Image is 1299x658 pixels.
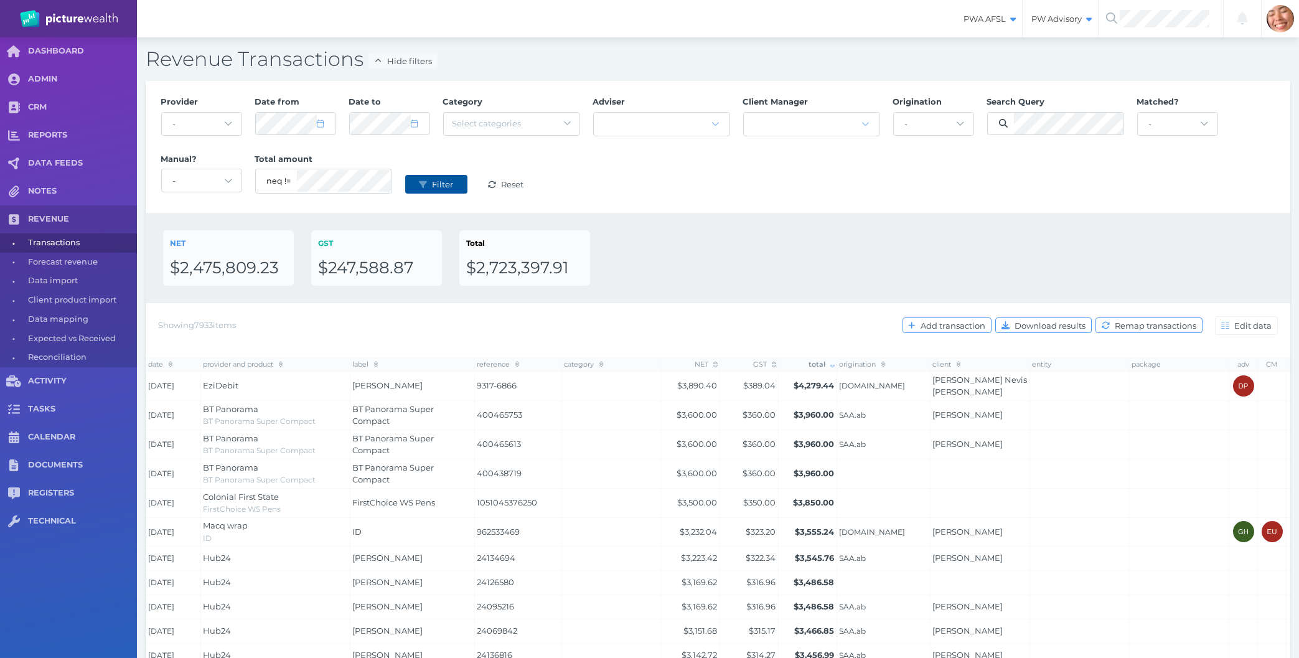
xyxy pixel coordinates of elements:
[475,619,562,644] td: 24069842
[146,571,201,595] td: [DATE]
[149,360,173,369] span: date
[475,517,562,547] td: 962533469
[684,626,718,636] span: $3,151.68
[28,158,137,169] span: DATA FEEDS
[933,527,1003,537] a: [PERSON_NAME]
[746,553,776,563] span: $322.34
[837,619,931,644] td: SAA.ab
[204,446,316,455] span: BT Panorama Super Compact
[933,553,1003,563] a: [PERSON_NAME]
[146,430,201,459] td: [DATE]
[255,96,300,106] span: Date from
[161,154,197,164] span: Manual?
[475,175,537,194] button: Reset
[204,553,232,563] span: Hub24
[682,553,718,563] span: $3,223.42
[477,409,560,421] span: 400465753
[353,626,423,636] span: [PERSON_NAME]
[477,380,560,392] span: 9317-6866
[695,360,718,369] span: NET
[204,492,279,502] span: Colonial First State
[170,238,185,248] span: NET
[918,321,991,331] span: Add transaction
[746,527,776,537] span: $323.20
[475,547,562,571] td: 24134694
[28,432,137,443] span: CALENDAR
[475,459,562,489] td: 400438719
[475,489,562,518] td: 1051045376250
[1130,357,1229,371] th: package
[678,497,718,507] span: $3,500.00
[840,527,928,537] span: [DOMAIN_NAME]
[840,439,928,449] span: SAA.ab
[794,468,835,478] span: $3,960.00
[682,577,718,587] span: $3,169.62
[747,577,776,587] span: $316.96
[1262,521,1283,542] div: External user
[933,410,1003,420] a: [PERSON_NAME]
[28,102,137,113] span: CRM
[933,375,1028,397] a: [PERSON_NAME] Nevis [PERSON_NAME]
[747,601,776,611] span: $316.96
[28,74,137,85] span: ADMIN
[353,577,423,587] span: [PERSON_NAME]
[353,360,378,369] span: label
[1229,357,1258,371] th: adv
[475,401,562,430] td: 400465753
[28,214,137,225] span: REVENUE
[204,520,248,530] span: Macq wrap
[677,439,718,449] span: $3,600.00
[837,372,931,401] td: AdamMatthewsDRF.cm
[794,577,835,587] span: $3,486.58
[837,517,931,547] td: DaleScally.cm
[28,253,133,272] span: Forecast revenue
[349,96,382,106] span: Date to
[204,433,259,443] span: BT Panorama
[837,430,931,459] td: SAA.ab
[1233,521,1254,542] div: Gareth Healy
[146,46,1290,72] h2: Revenue Transactions
[795,527,835,537] span: $3,555.24
[28,460,137,471] span: DOCUMENTS
[477,468,560,480] span: 400438719
[794,497,835,507] span: $3,850.00
[146,459,201,489] td: [DATE]
[794,439,835,449] span: $3,960.00
[840,360,886,369] span: origination
[353,497,436,507] span: FirstChoice WS Pens
[743,96,809,106] span: Client Manager
[28,404,137,415] span: TASKS
[933,626,1003,636] a: [PERSON_NAME]
[146,619,201,644] td: [DATE]
[28,310,133,329] span: Data mapping
[28,488,137,499] span: REGISTERS
[453,118,522,128] span: Select categories
[28,130,137,141] span: REPORTS
[353,380,423,390] span: [PERSON_NAME]
[353,553,423,563] span: [PERSON_NAME]
[204,360,283,369] span: provider and product
[353,463,434,485] span: BT Panorama Super Compact
[840,553,928,563] span: SAA.ab
[204,577,232,587] span: Hub24
[204,601,232,611] span: Hub24
[1267,5,1294,32] img: Sabrina Mena
[1267,528,1277,535] span: EU
[475,372,562,401] td: 9317-6866
[1030,357,1130,371] th: entity
[28,271,133,291] span: Data import
[1137,96,1179,106] span: Matched?
[678,380,718,390] span: $3,890.40
[794,601,835,611] span: $3,486.58
[146,401,201,430] td: [DATE]
[28,376,137,387] span: ACTIVITY
[353,527,362,537] span: ID
[170,258,287,279] div: $2,475,809.23
[204,463,259,472] span: BT Panorama
[158,320,236,330] span: Showing 7933 items
[744,497,776,507] span: $350.00
[28,186,137,197] span: NOTES
[743,410,776,420] span: $360.00
[384,56,437,66] span: Hide filters
[161,96,199,106] span: Provider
